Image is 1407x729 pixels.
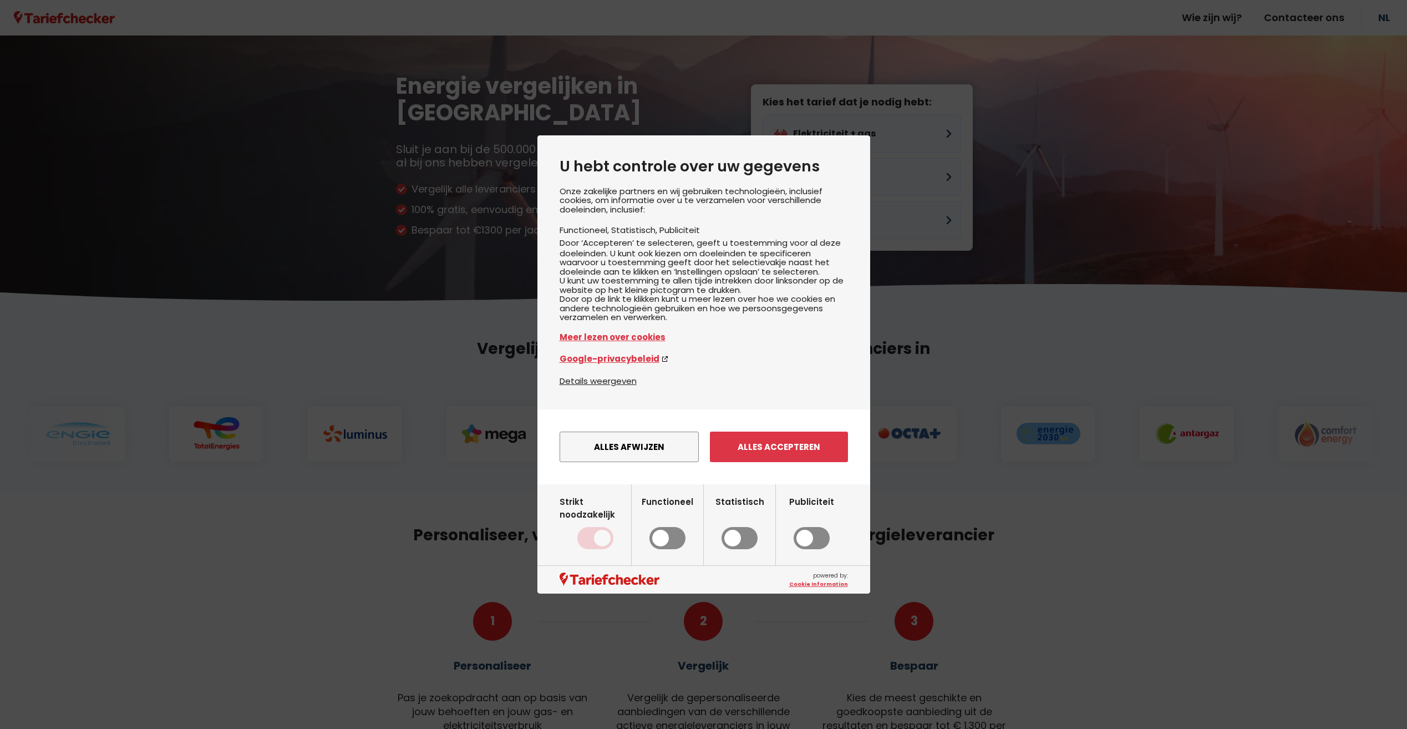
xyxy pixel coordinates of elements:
a: Cookie Information [789,580,848,588]
label: Statistisch [715,495,764,550]
button: Details weergeven [560,374,637,387]
a: Google-privacybeleid [560,352,848,365]
button: Alles afwijzen [560,432,699,462]
a: Meer lezen over cookies [560,331,848,343]
label: Publiciteit [789,495,834,550]
li: Publiciteit [659,224,700,236]
div: Onze zakelijke partners en wij gebruiken technologieën, inclusief cookies, om informatie over u t... [560,187,848,374]
li: Functioneel [560,224,611,236]
div: menu [537,409,870,484]
li: Statistisch [611,224,659,236]
label: Strikt noodzakelijk [560,495,631,550]
img: logo [560,573,659,586]
h2: U hebt controle over uw gegevens [560,158,848,175]
label: Functioneel [642,495,693,550]
button: Alles accepteren [710,432,848,462]
span: powered by: [789,571,848,588]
